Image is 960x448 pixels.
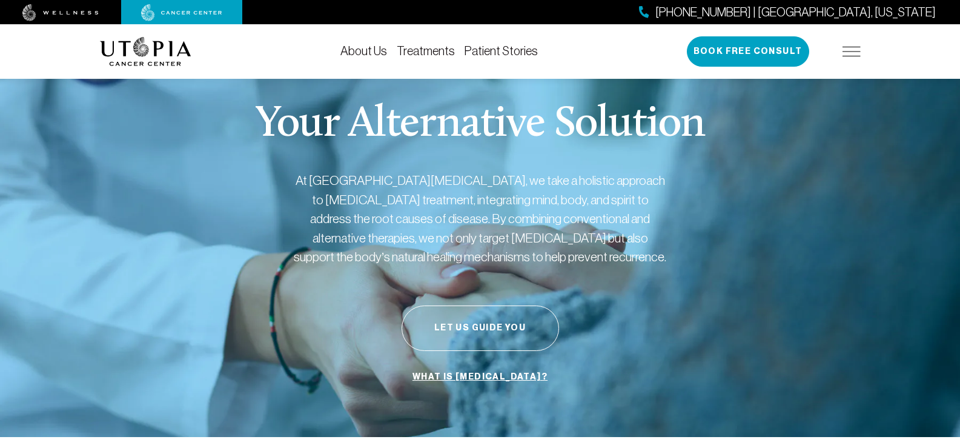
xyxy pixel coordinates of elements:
a: Patient Stories [465,44,538,58]
p: Your Alternative Solution [255,103,705,147]
button: Book Free Consult [687,36,809,67]
p: At [GEOGRAPHIC_DATA][MEDICAL_DATA], we take a holistic approach to [MEDICAL_DATA] treatment, inte... [293,171,668,267]
img: logo [100,37,191,66]
img: icon-hamburger [842,47,861,56]
a: Treatments [397,44,455,58]
a: [PHONE_NUMBER] | [GEOGRAPHIC_DATA], [US_STATE] [639,4,936,21]
a: About Us [340,44,387,58]
button: Let Us Guide You [402,306,559,351]
span: [PHONE_NUMBER] | [GEOGRAPHIC_DATA], [US_STATE] [655,4,936,21]
img: cancer center [141,4,222,21]
a: What is [MEDICAL_DATA]? [409,366,551,389]
img: wellness [22,4,99,21]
